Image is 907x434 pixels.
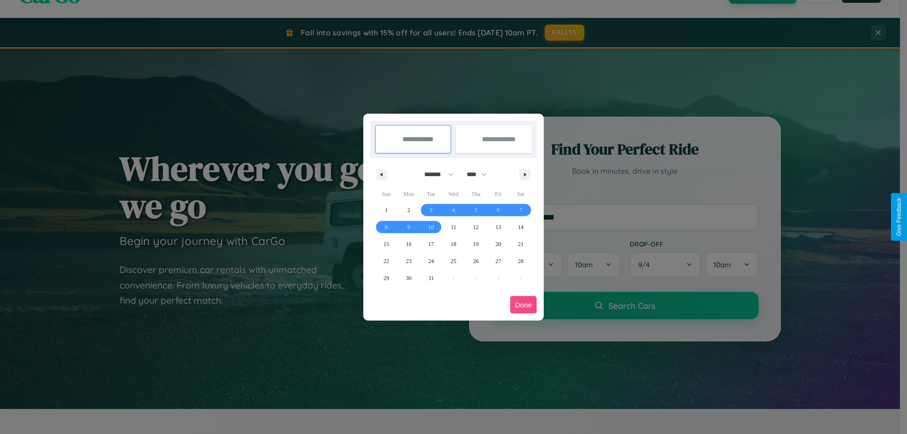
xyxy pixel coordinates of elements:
span: 28 [518,253,523,270]
span: 17 [428,236,434,253]
span: 29 [384,270,389,287]
button: 4 [442,202,464,219]
span: 30 [406,270,411,287]
span: 19 [473,236,479,253]
span: 5 [474,202,477,219]
button: 8 [375,219,397,236]
span: 1 [385,202,388,219]
button: 11 [442,219,464,236]
span: 14 [518,219,523,236]
span: 4 [452,202,455,219]
span: 20 [496,236,501,253]
button: 10 [420,219,442,236]
span: 2 [407,202,410,219]
span: Wed [442,187,464,202]
button: 23 [397,253,419,270]
span: 21 [518,236,523,253]
button: 21 [510,236,532,253]
span: 9 [407,219,410,236]
span: 18 [451,236,456,253]
span: 22 [384,253,389,270]
span: 13 [496,219,501,236]
button: 24 [420,253,442,270]
button: 7 [510,202,532,219]
button: 17 [420,236,442,253]
button: 25 [442,253,464,270]
span: 25 [451,253,456,270]
span: Fri [487,187,509,202]
div: Give Feedback [896,198,902,236]
button: 2 [397,202,419,219]
span: 16 [406,236,411,253]
button: 15 [375,236,397,253]
span: 6 [497,202,500,219]
span: 12 [473,219,479,236]
button: 5 [465,202,487,219]
button: 1 [375,202,397,219]
span: 7 [519,202,522,219]
span: 31 [428,270,434,287]
button: 20 [487,236,509,253]
button: 14 [510,219,532,236]
span: 8 [385,219,388,236]
span: 27 [496,253,501,270]
span: 11 [451,219,456,236]
span: 15 [384,236,389,253]
span: Thu [465,187,487,202]
button: 26 [465,253,487,270]
button: 12 [465,219,487,236]
span: 24 [428,253,434,270]
span: 3 [430,202,433,219]
button: 13 [487,219,509,236]
button: 9 [397,219,419,236]
span: 10 [428,219,434,236]
button: 27 [487,253,509,270]
button: 22 [375,253,397,270]
span: Sat [510,187,532,202]
span: Mon [397,187,419,202]
button: 30 [397,270,419,287]
span: 23 [406,253,411,270]
button: 18 [442,236,464,253]
span: Sun [375,187,397,202]
button: 3 [420,202,442,219]
button: 16 [397,236,419,253]
button: 31 [420,270,442,287]
button: 19 [465,236,487,253]
span: Tue [420,187,442,202]
button: 6 [487,202,509,219]
button: Done [510,296,537,314]
button: 28 [510,253,532,270]
button: 29 [375,270,397,287]
span: 26 [473,253,479,270]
